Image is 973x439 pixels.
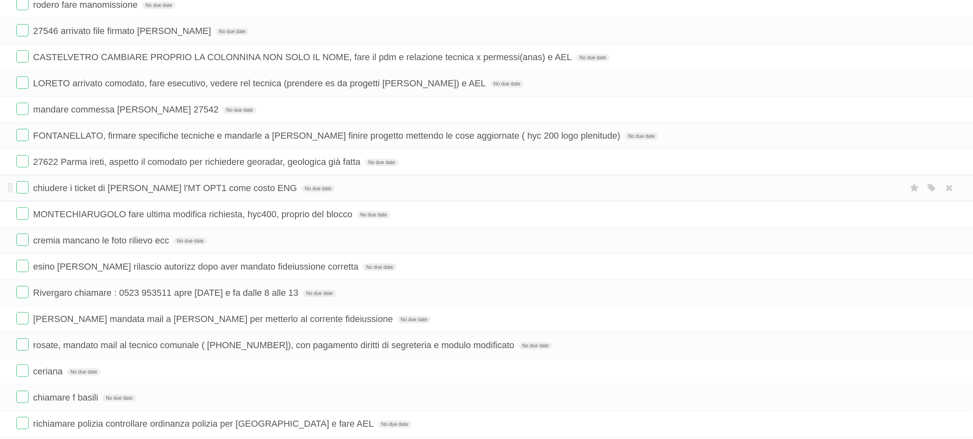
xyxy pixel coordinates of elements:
[142,2,175,9] span: No due date
[16,181,29,194] label: Done
[378,421,411,428] span: No due date
[33,131,622,141] span: FONTANELLATO, firmare specifiche tecniche e mandarle a [PERSON_NAME] finire progetto mettendo le ...
[223,106,256,114] span: No due date
[16,77,29,89] label: Done
[16,260,29,272] label: Done
[33,288,300,298] span: Rivergaro chiamare : 0523 953511 apre [DATE] e fa dalle 8 alle 13
[16,417,29,429] label: Done
[16,338,29,351] label: Done
[625,133,658,140] span: No due date
[33,52,574,62] span: CASTELVETRO CAMBIARE PROPRIO LA COLONNINA NON SOLO IL NOME, fare il pdm e relazione tecnica x per...
[67,368,100,376] span: No due date
[33,392,100,403] span: chiamare f basili
[907,181,922,195] label: Star task
[33,209,354,219] span: MONTECHIARUGOLO fare ultima modifica richiesta, hyc400, proprio del blocco
[16,103,29,115] label: Done
[33,78,488,88] span: LORETO arrivato comodato, fare esecutivo, vedere rel tecnica (prendere es da progetti [PERSON_NAM...
[33,183,299,193] span: chiudere i ticket di [PERSON_NAME] l'MT OPT1 come costo ENG
[33,340,517,350] span: rosate, mandato mail al tecnico comunale ( [PHONE_NUMBER]), con pagamento diritti di segreteria e...
[216,28,249,35] span: No due date
[16,129,29,141] label: Done
[33,366,65,376] span: ceriana
[16,24,29,36] label: Done
[33,314,395,324] span: [PERSON_NAME] mandata mail a [PERSON_NAME] per metterlo al corrente fideiussione
[33,235,171,245] span: cremia mancano le foto rilievo ecc
[16,155,29,167] label: Done
[16,207,29,220] label: Done
[490,80,523,88] span: No due date
[16,234,29,246] label: Done
[33,26,213,36] span: 27546 arrivato file firmato [PERSON_NAME]
[365,159,398,166] span: No due date
[363,263,396,271] span: No due date
[174,237,207,245] span: No due date
[16,50,29,63] label: Done
[16,286,29,298] label: Done
[519,342,552,349] span: No due date
[103,394,136,402] span: No due date
[357,211,390,218] span: No due date
[33,261,360,272] span: esino [PERSON_NAME] rilascio autorizz dopo aver mandato fideiussione corretta
[303,290,336,297] span: No due date
[16,391,29,403] label: Done
[16,312,29,324] label: Done
[302,185,335,192] span: No due date
[16,365,29,377] label: Done
[398,316,431,323] span: No due date
[33,419,376,429] span: richiamare polizia controllare ordinanza polizia per [GEOGRAPHIC_DATA] e fare AEL
[33,104,221,115] span: mandare commessa [PERSON_NAME] 27542
[576,54,609,61] span: No due date
[33,157,362,167] span: 27622 Parma ireti, aspetto il comodato per richiedere georadar, geologica già fatta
